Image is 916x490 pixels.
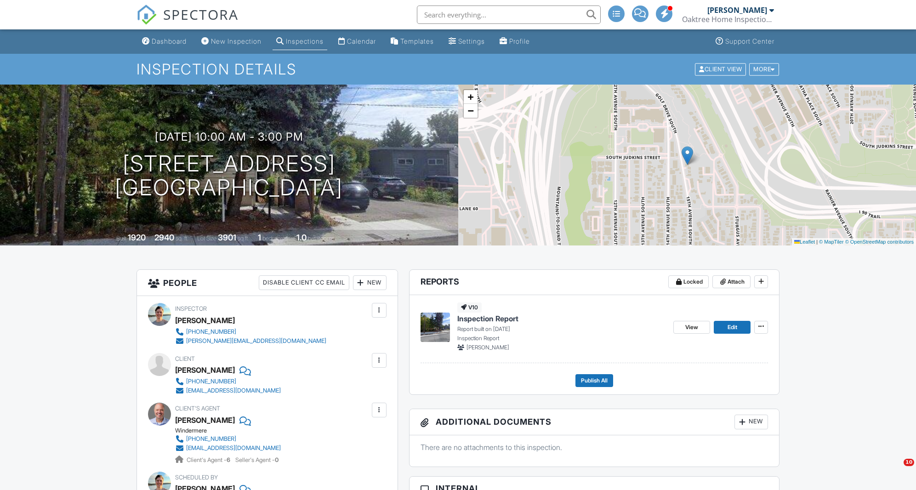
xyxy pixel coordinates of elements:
[175,313,235,327] div: [PERSON_NAME]
[464,104,478,118] a: Zoom out
[712,33,778,50] a: Support Center
[353,275,387,290] div: New
[176,235,188,242] span: sq. ft.
[235,456,279,463] span: Seller's Agent -
[175,363,235,377] div: [PERSON_NAME]
[694,65,748,72] a: Client View
[410,409,779,435] h3: Additional Documents
[163,5,239,24] span: SPECTORA
[400,37,434,45] div: Templates
[137,5,157,25] img: The Best Home Inspection Software - Spectora
[273,33,327,50] a: Inspections
[819,239,844,245] a: © MapTiler
[308,235,334,242] span: bathrooms
[137,270,398,296] h3: People
[152,37,187,45] div: Dashboard
[128,233,146,242] div: 1920
[258,233,261,242] div: 1
[286,37,324,45] div: Inspections
[296,233,307,242] div: 1.0
[421,442,768,452] p: There are no attachments to this inspection.
[259,275,349,290] div: Disable Client CC Email
[347,37,376,45] div: Calendar
[496,33,534,50] a: Profile
[509,37,530,45] div: Profile
[198,33,265,50] a: New Inspection
[816,239,818,245] span: |
[458,37,485,45] div: Settings
[707,6,767,15] div: [PERSON_NAME]
[138,33,190,50] a: Dashboard
[186,387,281,394] div: [EMAIL_ADDRESS][DOMAIN_NAME]
[116,235,126,242] span: Built
[467,105,473,116] span: −
[197,235,216,242] span: Lot Size
[682,146,693,165] img: Marker
[227,456,230,463] strong: 6
[262,235,288,242] span: bedrooms
[175,444,281,453] a: [EMAIL_ADDRESS][DOMAIN_NAME]
[175,327,326,336] a: [PHONE_NUMBER]
[154,233,174,242] div: 2940
[275,456,279,463] strong: 0
[186,444,281,452] div: [EMAIL_ADDRESS][DOMAIN_NAME]
[725,37,774,45] div: Support Center
[682,15,774,24] div: Oaktree Home Inspections
[175,474,218,481] span: Scheduled By
[218,233,236,242] div: 3901
[137,12,239,32] a: SPECTORA
[464,90,478,104] a: Zoom in
[175,413,235,427] div: [PERSON_NAME]
[175,405,220,412] span: Client's Agent
[885,459,907,481] iframe: Intercom live chat
[186,435,236,443] div: [PHONE_NUMBER]
[175,305,207,312] span: Inspector
[137,61,780,77] h1: Inspection Details
[417,6,601,24] input: Search everything...
[186,378,236,385] div: [PHONE_NUMBER]
[904,459,914,466] span: 10
[387,33,438,50] a: Templates
[467,91,473,103] span: +
[794,239,815,245] a: Leaflet
[175,377,281,386] a: [PHONE_NUMBER]
[211,37,262,45] div: New Inspection
[695,63,746,75] div: Client View
[175,336,326,346] a: [PERSON_NAME][EMAIL_ADDRESS][DOMAIN_NAME]
[734,415,768,429] div: New
[186,328,236,336] div: [PHONE_NUMBER]
[175,434,281,444] a: [PHONE_NUMBER]
[155,131,303,143] h3: [DATE] 10:00 am - 3:00 pm
[238,235,249,242] span: sq.ft.
[175,355,195,362] span: Client
[115,152,343,200] h1: [STREET_ADDRESS] [GEOGRAPHIC_DATA]
[335,33,380,50] a: Calendar
[175,427,288,434] div: Windermere
[445,33,489,50] a: Settings
[749,63,779,75] div: More
[845,239,914,245] a: © OpenStreetMap contributors
[186,337,326,345] div: [PERSON_NAME][EMAIL_ADDRESS][DOMAIN_NAME]
[175,386,281,395] a: [EMAIL_ADDRESS][DOMAIN_NAME]
[187,456,232,463] span: Client's Agent -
